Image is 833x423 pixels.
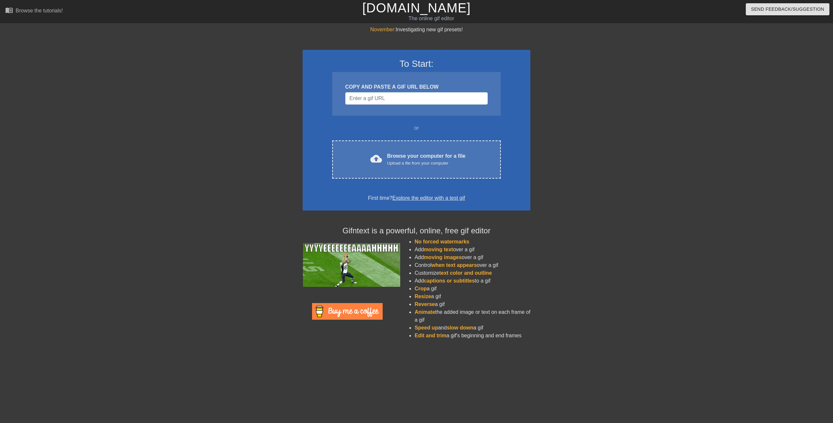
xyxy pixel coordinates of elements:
span: Speed up [415,325,438,330]
span: Crop [415,286,427,291]
span: when text appears [431,262,477,268]
span: cloud_upload [370,153,382,165]
li: a gif [415,293,530,300]
div: COPY AND PASTE A GIF URL BELOW [345,83,488,91]
span: Edit and trim [415,333,446,338]
li: a gif's beginning and end frames [415,332,530,340]
img: football_small.gif [303,243,400,287]
span: Reverse [415,301,435,307]
li: and a gif [415,324,530,332]
div: First time? [311,194,522,202]
div: or [320,124,513,132]
span: captions or subtitles [424,278,475,284]
li: a gif [415,300,530,308]
li: the added image or text on each frame of a gif [415,308,530,324]
span: November: [370,27,396,32]
li: Add over a gif [415,254,530,261]
div: Browse the tutorials! [16,8,63,13]
span: text color and outline [439,270,492,276]
button: Send Feedback/Suggestion [746,3,829,15]
h4: Gifntext is a powerful, online, free gif editor [303,226,530,236]
div: Browse your computer for a file [387,152,466,167]
span: Resize [415,294,431,299]
li: Add to a gif [415,277,530,285]
span: Animate [415,309,435,315]
li: Control over a gif [415,261,530,269]
a: Explore the editor with a test gif [392,195,465,201]
span: moving text [424,247,453,252]
input: Username [345,92,488,105]
h3: To Start: [311,58,522,69]
li: Add over a gif [415,246,530,254]
div: Upload a file from your computer [387,160,466,167]
span: menu_book [5,6,13,14]
a: Browse the tutorials! [5,6,63,16]
span: moving images [424,255,462,260]
div: Investigating new gif presets! [303,26,530,34]
img: Buy Me A Coffee [312,303,383,320]
div: The online gif editor [281,15,581,22]
span: No forced watermarks [415,239,469,244]
span: Send Feedback/Suggestion [751,5,824,13]
li: Customize [415,269,530,277]
span: slow down [447,325,473,330]
li: a gif [415,285,530,293]
a: [DOMAIN_NAME] [362,1,471,15]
